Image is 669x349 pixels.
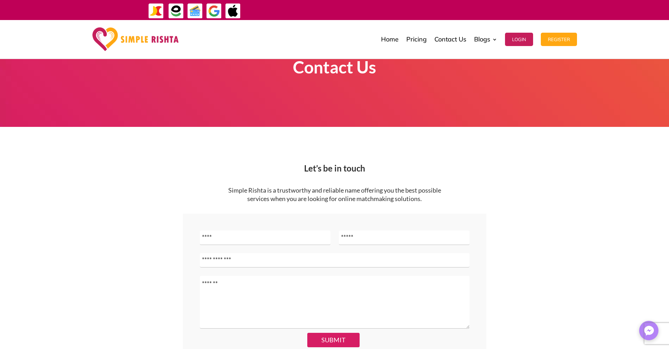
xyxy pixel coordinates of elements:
img: JazzCash-icon [148,3,164,19]
p: Simple Rishta is a trustworthy and reliable name offering you the best possible services when you... [221,186,448,203]
img: GooglePay-icon [206,3,222,19]
a: Register [541,22,577,57]
a: Login [505,22,533,57]
strong: Contact Us [293,57,376,77]
a: Pricing [406,22,427,57]
img: Messenger [642,324,656,338]
img: Credit Cards [187,3,203,19]
img: EasyPaisa-icon [168,3,184,19]
a: Blogs [474,22,497,57]
a: Contact Us [434,22,466,57]
h2: Let’s be in touch [145,164,524,176]
button: SUBMIT [307,333,360,347]
button: Register [541,33,577,46]
a: Home [381,22,399,57]
img: ApplePay-icon [225,3,241,19]
button: Login [505,33,533,46]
